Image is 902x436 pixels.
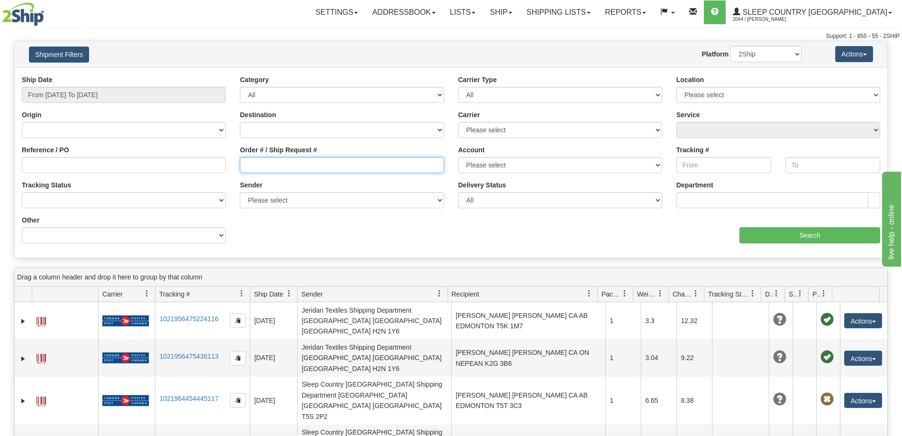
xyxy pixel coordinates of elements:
span: Sleep Country [GEOGRAPHIC_DATA] [740,8,887,16]
button: Copy to clipboard [230,393,246,408]
span: Carrier [102,289,123,299]
label: Category [240,75,269,84]
span: Ship Date [254,289,283,299]
iframe: chat widget [880,169,901,266]
td: 3.04 [641,339,676,376]
img: 20 - Canada Post [102,352,149,364]
a: 1021956475224116 [159,315,219,323]
span: Pickup Successfully created [820,351,834,364]
a: Expand [18,316,28,326]
td: 9.22 [676,339,712,376]
button: Actions [844,393,882,408]
td: Sleep Country [GEOGRAPHIC_DATA] Shipping Department [GEOGRAPHIC_DATA] [GEOGRAPHIC_DATA] [GEOGRAPH... [297,377,451,425]
label: Tracking Status [22,180,71,190]
a: Tracking # filter column settings [234,286,250,302]
div: Support: 1 - 855 - 55 - 2SHIP [2,32,900,40]
a: Charge filter column settings [688,286,704,302]
span: Tracking Status [708,289,749,299]
a: Packages filter column settings [617,286,633,302]
td: [DATE] [250,339,297,376]
label: Order # / Ship Request # [240,145,317,155]
a: Shipping lists [519,0,598,24]
td: 1 [605,302,641,339]
label: Destination [240,110,276,120]
a: Addressbook [365,0,443,24]
input: To [785,157,880,173]
label: Service [676,110,700,120]
button: Copy to clipboard [230,314,246,328]
img: logo2044.jpg [2,2,44,26]
td: Jeridan Textiles Shipping Department [GEOGRAPHIC_DATA] [GEOGRAPHIC_DATA] [GEOGRAPHIC_DATA] H2N 1Y6 [297,339,451,376]
td: 12.32 [676,302,712,339]
a: Label [36,392,46,408]
a: Expand [18,354,28,363]
span: Unknown [773,393,786,406]
button: Copy to clipboard [230,351,246,365]
td: [DATE] [250,302,297,339]
a: 1021956475436113 [159,353,219,360]
button: Actions [844,351,882,366]
button: Actions [835,46,873,62]
span: Pickup Successfully created [820,313,834,326]
a: Weight filter column settings [652,286,668,302]
label: Account [458,145,485,155]
label: Origin [22,110,41,120]
label: Platform [702,49,729,59]
label: Delivery Status [458,180,506,190]
td: [PERSON_NAME] [PERSON_NAME] CA ON NEPEAN K2G 3B6 [451,339,605,376]
td: [DATE] [250,377,297,425]
span: Pickup Not Assigned [820,393,834,406]
input: From [676,157,771,173]
span: Packages [601,289,621,299]
span: Recipient [452,289,479,299]
a: Pickup Status filter column settings [816,286,832,302]
a: Sender filter column settings [431,286,447,302]
a: Expand [18,396,28,406]
td: [PERSON_NAME] [PERSON_NAME] CA AB EDMONTON T5K 1M7 [451,302,605,339]
img: 20 - Canada Post [102,395,149,407]
span: Delivery Status [765,289,773,299]
span: Tracking # [159,289,190,299]
label: Department [676,180,713,190]
a: Shipment Issues filter column settings [792,286,808,302]
td: 8.38 [676,377,712,425]
div: live help - online [7,6,88,17]
a: Label [36,350,46,365]
label: Reference / PO [22,145,69,155]
button: Shipment Filters [29,46,89,63]
span: Shipment Issues [789,289,797,299]
a: Sleep Country [GEOGRAPHIC_DATA] 2044 / [PERSON_NAME] [726,0,899,24]
td: 3.3 [641,302,676,339]
button: Actions [844,313,882,328]
input: Search [739,227,880,243]
label: Carrier [458,110,480,120]
a: Carrier filter column settings [139,286,155,302]
span: Sender [301,289,323,299]
div: grid grouping header [15,268,887,287]
a: Reports [598,0,653,24]
label: Tracking # [676,145,709,155]
span: Charge [673,289,692,299]
label: Other [22,215,39,225]
a: Ship [483,0,519,24]
span: Weight [637,289,657,299]
img: 20 - Canada Post [102,315,149,327]
label: Location [676,75,704,84]
td: Jeridan Textiles Shipping Department [GEOGRAPHIC_DATA] [GEOGRAPHIC_DATA] [GEOGRAPHIC_DATA] H2N 1Y6 [297,302,451,339]
td: 6.65 [641,377,676,425]
td: 1 [605,377,641,425]
a: Lists [443,0,483,24]
span: Pickup Status [812,289,820,299]
label: Ship Date [22,75,53,84]
a: Label [36,313,46,328]
label: Sender [240,180,262,190]
label: Carrier Type [458,75,497,84]
a: Ship Date filter column settings [281,286,297,302]
a: Recipient filter column settings [581,286,597,302]
td: 1 [605,339,641,376]
span: Unknown [773,351,786,364]
a: Tracking Status filter column settings [745,286,761,302]
a: Settings [308,0,365,24]
span: Unknown [773,313,786,326]
a: 1021964454445117 [159,395,219,402]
